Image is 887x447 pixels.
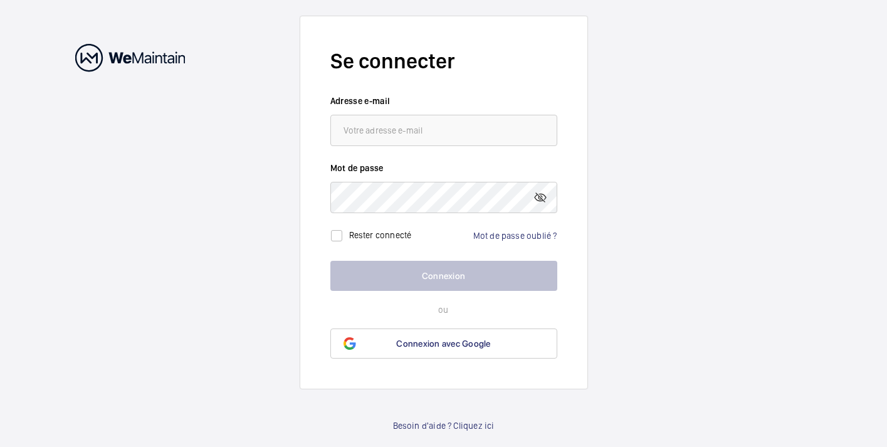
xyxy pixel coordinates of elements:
input: Votre adresse e-mail [330,115,557,146]
label: Mot de passe [330,162,557,174]
a: Besoin d'aide ? Cliquez ici [393,419,495,432]
button: Connexion [330,261,557,291]
label: Rester connecté [349,229,412,239]
label: Adresse e-mail [330,95,557,107]
p: ou [330,303,557,316]
span: Connexion avec Google [396,339,490,349]
h2: Se connecter [330,46,557,76]
a: Mot de passe oublié ? [473,231,557,241]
